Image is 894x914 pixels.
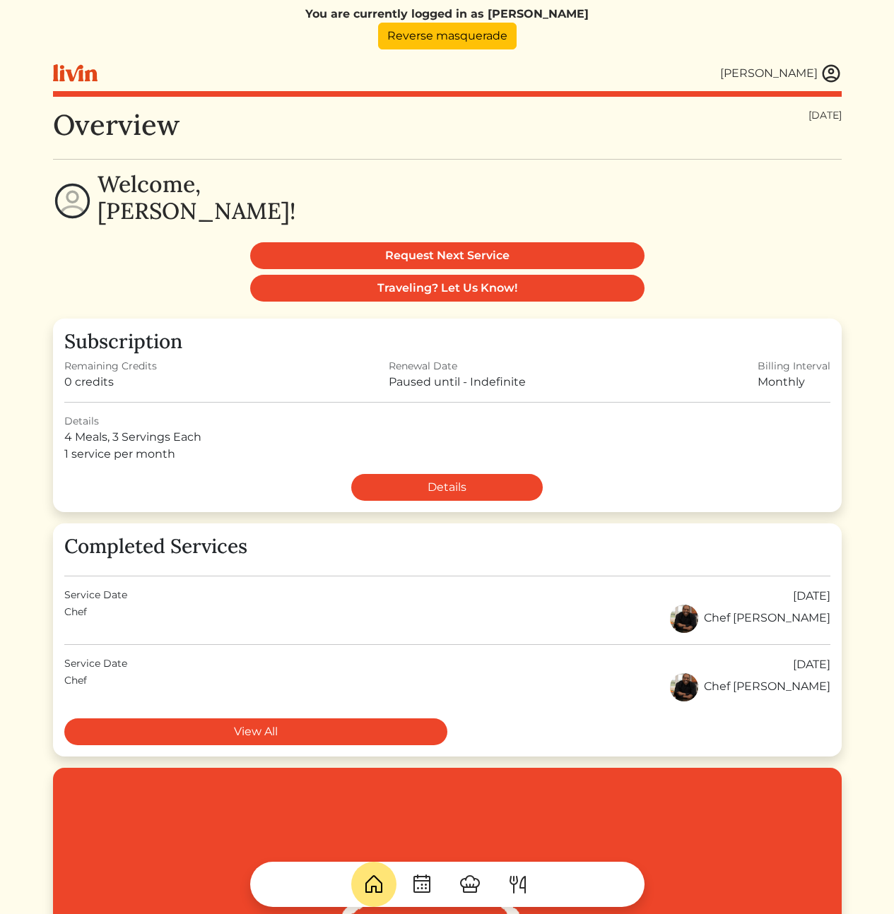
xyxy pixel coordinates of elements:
a: Reverse masquerade [378,23,517,49]
div: Paused until - Indefinite [389,374,526,391]
a: Details [351,474,543,501]
img: CalendarDots-5bcf9d9080389f2a281d69619e1c85352834be518fbc73d9501aef674afc0d57.svg [411,873,433,896]
a: Traveling? Let Us Know! [250,275,645,302]
a: Request Next Service [250,242,645,269]
div: Service Date [64,656,127,673]
div: Service Date [64,588,127,605]
div: Renewal Date [389,359,526,374]
div: Chef [PERSON_NAME] [670,673,830,701]
img: a8ea2348a1285081249d78c679538599 [670,673,698,701]
h1: Overview [53,108,180,142]
a: View All [64,718,447,745]
div: [DATE] [793,656,830,673]
div: [PERSON_NAME] [720,65,818,82]
div: Details [64,414,830,429]
div: Monthly [758,374,830,391]
img: user_account-e6e16d2ec92f44fc35f99ef0dc9cddf60790bfa021a6ecb1c896eb5d2907b31c.svg [821,63,842,84]
div: Chef [64,673,87,701]
img: ForkKnife-55491504ffdb50bab0c1e09e7649658475375261d09fd45db06cec23bce548bf.svg [507,873,529,896]
div: [DATE] [808,108,842,123]
img: ChefHat-a374fb509e4f37eb0702ca99f5f64f3b6956810f32a249b33092029f8484b388.svg [459,873,481,896]
img: House-9bf13187bcbb5817f509fe5e7408150f90897510c4275e13d0d5fca38e0b5951.svg [363,873,385,896]
div: Chef [64,605,87,633]
div: [DATE] [793,588,830,605]
img: profile-circle-6dcd711754eaac681cb4e5fa6e5947ecf152da99a3a386d1f417117c42b37ef2.svg [53,182,92,220]
div: Chef [PERSON_NAME] [670,605,830,633]
div: Billing Interval [758,359,830,374]
div: 4 Meals, 3 Servings Each [64,429,830,446]
h3: Completed Services [64,535,830,559]
h3: Subscription [64,330,830,354]
div: 0 credits [64,374,157,391]
h2: Welcome, [PERSON_NAME]! [98,171,295,225]
div: 1 service per month [64,446,830,463]
img: livin-logo-a0d97d1a881af30f6274990eb6222085a2533c92bbd1e4f22c21b4f0d0e3210c.svg [53,64,98,82]
div: Remaining Credits [64,359,157,374]
img: a8ea2348a1285081249d78c679538599 [670,605,698,633]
